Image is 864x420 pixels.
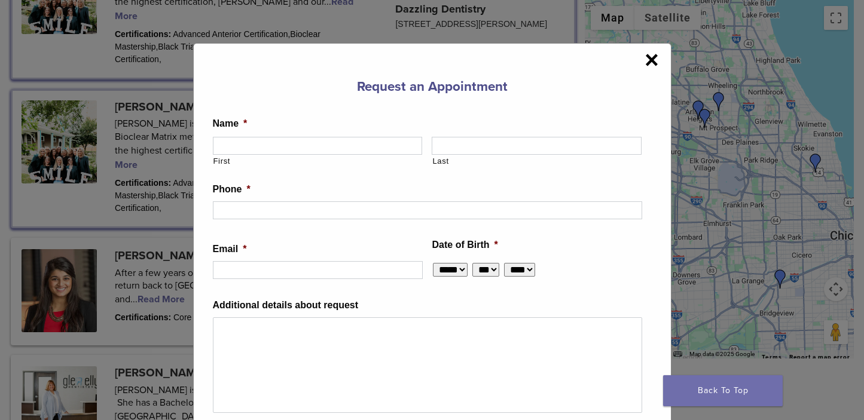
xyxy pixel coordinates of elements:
[432,239,498,252] label: Date of Birth
[213,183,251,196] label: Phone
[663,375,783,406] a: Back To Top
[432,155,642,167] label: Last
[213,243,247,256] label: Email
[645,48,658,72] span: ×
[213,299,359,312] label: Additional details about request
[213,72,652,101] h3: Request an Appointment
[213,118,248,130] label: Name
[213,155,423,167] label: First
